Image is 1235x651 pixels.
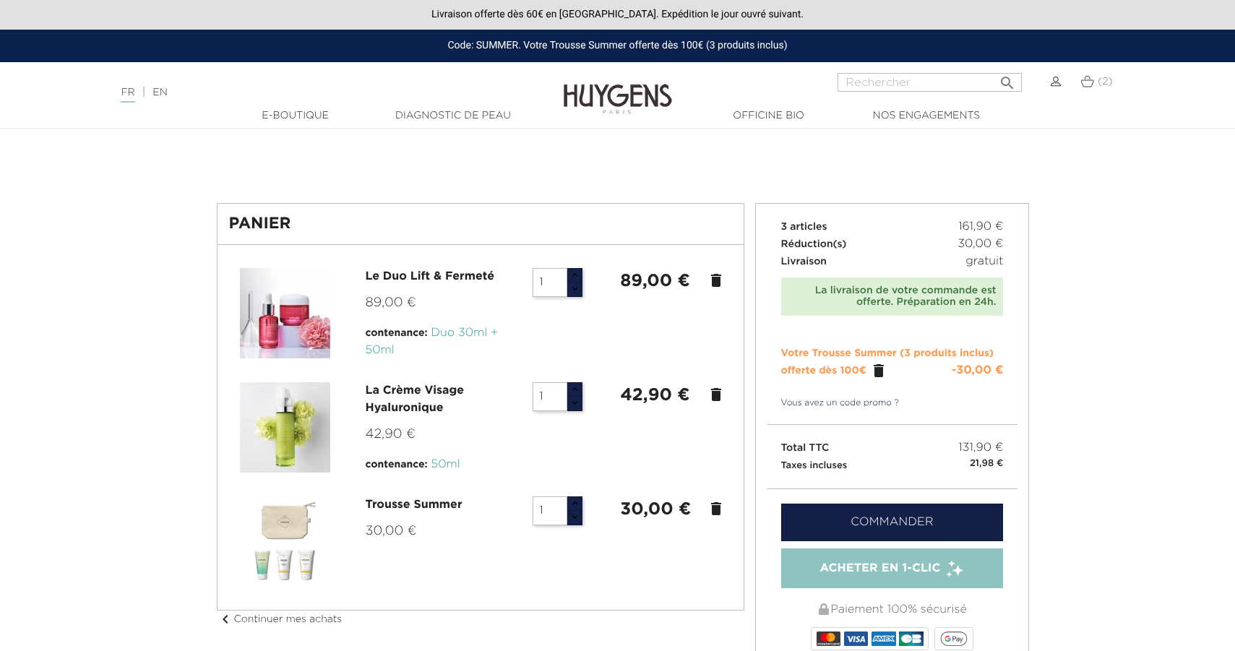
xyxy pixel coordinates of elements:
a:  [870,362,887,379]
a: delete [707,500,725,517]
span: contenance: [366,460,428,470]
a: EN [152,87,167,98]
h1: Panier [229,215,732,233]
a: Diagnostic de peau [381,108,525,124]
a: delete [707,272,725,289]
span: Duo 30ml + 50ml [366,327,498,356]
strong: 42,90 € [620,387,689,404]
strong: 89,00 € [620,272,690,290]
span: (2) [1098,77,1112,87]
img: MASTERCARD [817,631,840,646]
i:  [999,70,1016,87]
span: Livraison [781,256,827,267]
a: La Crème Visage Hyaluronique [366,385,465,414]
span: 30,00 € [366,525,417,538]
img: Trousse Summer [240,496,330,587]
i: chevron_left [217,611,234,628]
img: VISA [844,631,868,646]
span: 50ml [431,459,460,470]
a: Officine Bio [697,108,841,124]
span: 3 articles [781,222,827,232]
span: 89,00 € [366,296,416,309]
span: gratuit [965,253,1003,270]
strong: 30,00 € [620,501,691,518]
img: Le Duo Lift & Fermeté [240,268,330,358]
iframe: PayPal Message 1 [217,135,1019,176]
a: Trousse Summer [366,499,462,511]
input: Rechercher [838,73,1022,92]
span: Total TTC [781,443,830,453]
div: | [113,84,504,101]
span: contenance: [366,328,428,338]
span: Réduction(s) [781,239,847,249]
img: CB_NATIONALE [899,631,923,646]
a: E-Boutique [223,108,368,124]
span: 131,90 € [958,439,1003,457]
a: FR [121,87,134,103]
img: La Crème Visage Hyaluronique [240,382,330,473]
a: delete [707,386,725,403]
img: AMEX [872,631,895,646]
a: Nos engagements [854,108,999,124]
div: -30,00 € [952,362,1004,379]
span: 161,90 € [958,218,1003,236]
img: Paiement 100% sécurisé [819,603,829,615]
span: Votre Trousse Summer (3 produits inclus) offerte dès 100€ [781,348,994,376]
img: google_pay [940,631,968,646]
small: 21,98 € [970,457,1004,471]
div: La livraison de votre commande est offerte. Préparation en 24h. [788,285,997,309]
a: Commander [781,504,1004,541]
img: Huygens [564,61,672,116]
a: (2) [1080,76,1112,87]
span: 42,90 € [366,428,416,441]
small: Taxes incluses [781,461,848,470]
div: Paiement 100% sécurisé [781,595,1004,624]
a: chevron_leftContinuer mes achats [217,614,343,624]
button:  [994,69,1020,88]
a: Le Duo Lift & Fermeté [366,271,494,283]
span: 30,00 € [958,236,1003,253]
a: Vous avez un code promo ? [767,397,900,410]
